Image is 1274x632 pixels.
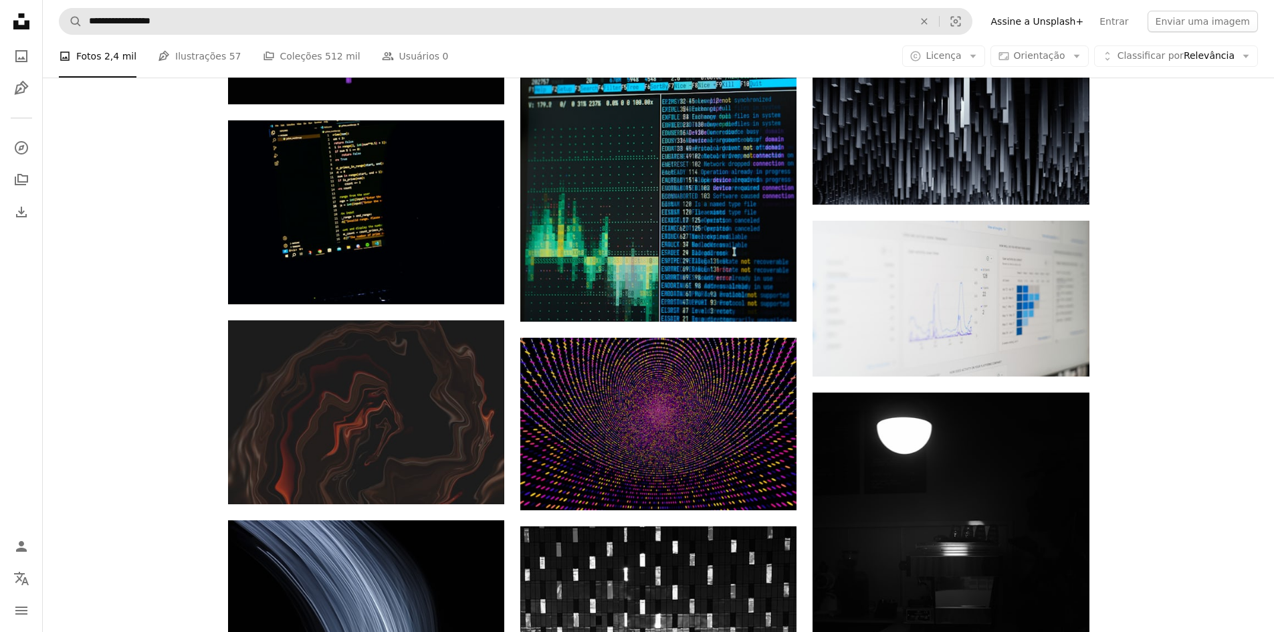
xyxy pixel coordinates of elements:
[1094,45,1258,67] button: Classificar porRelevância
[8,199,35,225] a: Histórico de downloads
[902,45,984,67] button: Licença
[1118,50,1184,61] span: Classificar por
[926,50,961,61] span: Licença
[325,49,360,64] span: 512 mil
[813,21,1089,205] img: uma foto em preto e branco de uma sala com muitas linhas
[1014,50,1065,61] span: Orientação
[1091,11,1136,32] a: Entrar
[443,49,449,64] span: 0
[813,221,1089,376] img: uma tela de computador com um monte de dados sobre ele
[8,533,35,560] a: Entrar / Cadastrar-se
[813,106,1089,118] a: uma foto em preto e branco de uma sala com muitas linhas
[1118,49,1235,63] span: Relevância
[60,9,82,34] button: Pesquise na Unsplash
[813,292,1089,304] a: uma tela de computador com um monte de dados sobre ele
[8,565,35,592] button: Idioma
[8,134,35,161] a: Explorar
[382,35,449,78] a: Usuários 0
[229,49,241,64] span: 57
[520,417,797,429] a: Uma imagem gerada por computador de uma espiral roxa e amarela
[228,406,504,418] a: um fundo preto com um redemoinho vermelho e marrom
[8,43,35,70] a: Fotos
[228,120,504,304] img: uma tela de computador com um programa em execução nele
[8,75,35,102] a: Ilustrações
[990,45,1089,67] button: Orientação
[263,35,360,78] a: Coleções 512 mil
[940,9,972,34] button: Pesquisa visual
[520,338,797,511] img: Uma imagem gerada por computador de uma espiral roxa e amarela
[228,206,504,218] a: uma tela de computador com um programa em execução nele
[8,167,35,193] a: Coleções
[983,11,1092,32] a: Assine a Unsplash+
[228,320,504,504] img: um fundo preto com um redemoinho vermelho e marrom
[8,597,35,624] button: Menu
[59,8,972,35] form: Pesquise conteúdo visual em todo o site
[910,9,939,34] button: Limpar
[520,108,797,120] a: um close up da tela de um computador com muitos dados nele
[158,35,241,78] a: Ilustrações 57
[1148,11,1258,32] button: Enviar uma imagem
[813,593,1089,605] a: uma foto em preto e branco de uma máquina de café
[8,8,35,37] a: Início — Unsplash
